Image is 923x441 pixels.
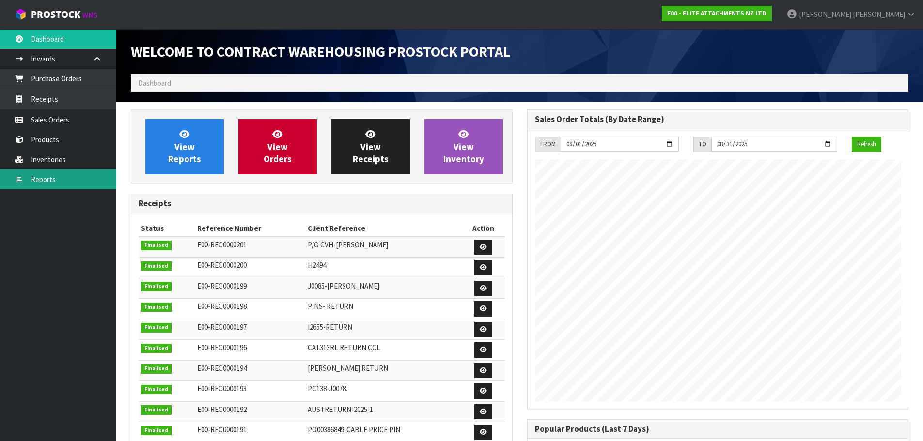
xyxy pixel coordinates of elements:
span: P/O CVH-[PERSON_NAME] [308,240,388,249]
span: [PERSON_NAME] RETURN [308,364,388,373]
span: CAT313RL RETURN CCL [308,343,380,352]
span: E00-REC0000191 [197,425,247,434]
span: J0085-[PERSON_NAME] [308,281,379,290]
span: Finalised [141,405,172,415]
span: Finalised [141,241,172,250]
strong: E00 - ELITE ATTACHMENTS NZ LTD [667,9,767,17]
span: Finalised [141,385,172,395]
span: View Reports [168,128,201,165]
span: View Inventory [443,128,484,165]
span: I2655-RETURN [308,322,352,332]
span: Welcome to Contract Warehousing ProStock Portal [131,42,510,61]
th: Client Reference [305,221,462,236]
button: Refresh [852,137,881,152]
span: Finalised [141,426,172,436]
span: E00-REC0000192 [197,405,247,414]
th: Reference Number [195,221,305,236]
th: Action [462,221,504,236]
span: E00-REC0000198 [197,302,247,311]
a: ViewReports [145,119,224,174]
span: PC138-J0078. [308,384,347,393]
h3: Receipts [139,199,505,208]
span: AUSTRETURN-2025-1 [308,405,373,414]
a: ViewReceipts [331,119,410,174]
span: E00-REC0000201 [197,240,247,249]
span: E00-REC0000193 [197,384,247,393]
span: E00-REC0000200 [197,260,247,270]
span: [PERSON_NAME] [853,10,905,19]
span: Dashboard [138,78,171,88]
h3: Popular Products (Last 7 Days) [535,425,901,434]
th: Status [139,221,195,236]
span: Finalised [141,282,172,291]
span: View Receipts [353,128,389,165]
span: E00-REC0000196 [197,343,247,352]
h3: Sales Order Totals (By Date Range) [535,115,901,124]
a: ViewOrders [238,119,317,174]
span: Finalised [141,323,172,333]
span: Finalised [141,364,172,374]
span: Finalised [141,261,172,271]
div: FROM [535,137,561,152]
img: cube-alt.png [15,8,27,20]
span: ProStock [31,8,80,21]
span: H2494 [308,260,326,270]
span: Finalised [141,344,172,353]
span: E00-REC0000199 [197,281,247,290]
span: E00-REC0000194 [197,364,247,373]
span: PO00386849-CABLE PRICE PIN [308,425,400,434]
a: ViewInventory [424,119,503,174]
small: WMS [82,11,97,20]
span: [PERSON_NAME] [799,10,851,19]
span: E00-REC0000197 [197,322,247,332]
span: View Orders [264,128,292,165]
div: TO [693,137,711,152]
span: Finalised [141,303,172,312]
span: PINS- RETURN [308,302,353,311]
